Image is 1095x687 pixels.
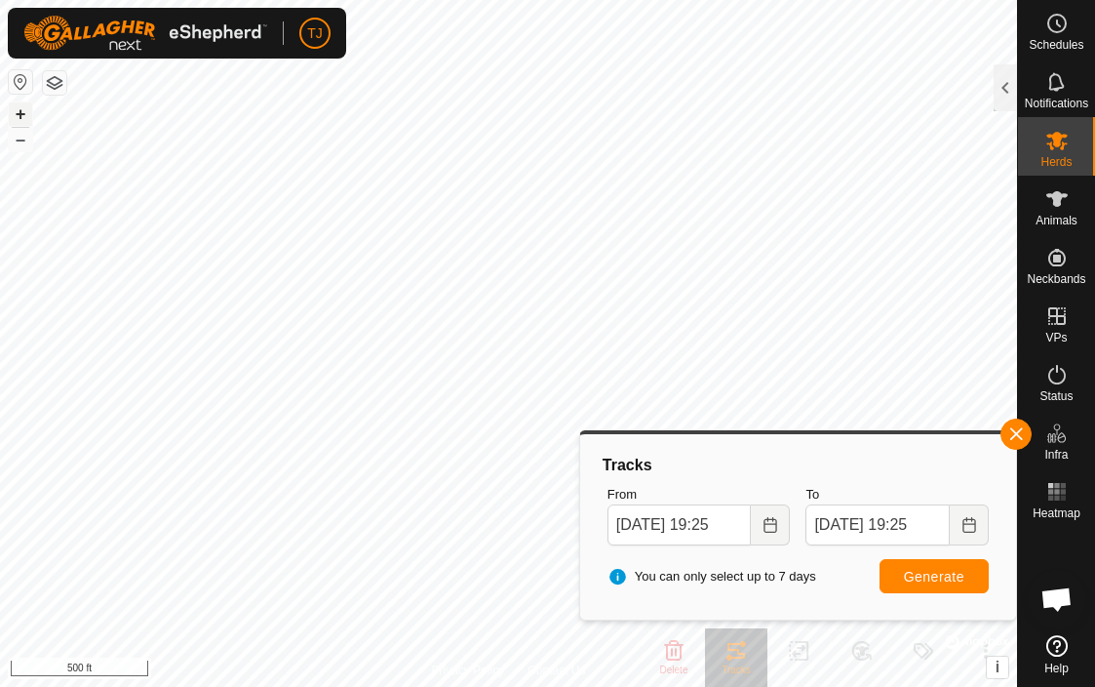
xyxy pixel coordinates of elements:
[805,485,989,505] label: To
[9,70,32,94] button: Reset Map
[1040,156,1072,168] span: Herds
[996,659,999,675] span: i
[607,485,791,505] label: From
[1039,390,1073,402] span: Status
[23,16,267,51] img: Gallagher Logo
[9,128,32,151] button: –
[1045,332,1067,343] span: VPs
[9,102,32,126] button: +
[1018,627,1095,682] a: Help
[431,662,504,679] a: Privacy Policy
[1028,570,1086,628] div: Open chat
[1044,449,1068,461] span: Infra
[751,505,790,546] button: Choose Date
[1027,273,1085,285] span: Neckbands
[1033,507,1080,519] span: Heatmap
[987,657,1008,678] button: i
[1036,215,1077,226] span: Animals
[1044,663,1069,674] span: Help
[880,559,989,593] button: Generate
[43,71,66,95] button: Map Layers
[528,662,585,679] a: Contact Us
[607,567,816,586] span: You can only select up to 7 days
[1029,39,1083,51] span: Schedules
[950,505,989,546] button: Choose Date
[307,23,323,44] span: TJ
[904,569,964,585] span: Generate
[1025,98,1088,109] span: Notifications
[600,454,997,477] div: Tracks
